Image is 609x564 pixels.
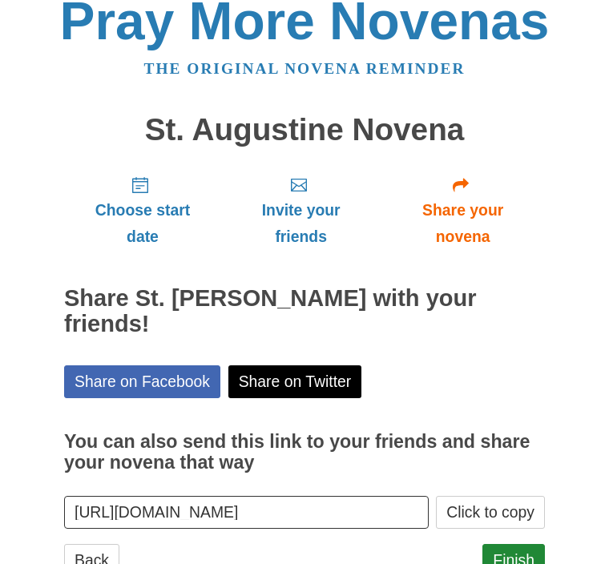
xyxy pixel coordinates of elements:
[397,198,529,251] span: Share your novena
[144,61,466,78] a: The original novena reminder
[64,163,221,259] a: Choose start date
[64,114,545,148] h1: St. Augustine Novena
[221,163,381,259] a: Invite your friends
[64,366,220,399] a: Share on Facebook
[237,198,365,251] span: Invite your friends
[64,433,545,473] h3: You can also send this link to your friends and share your novena that way
[80,198,205,251] span: Choose start date
[436,497,545,530] button: Click to copy
[64,287,545,338] h2: Share St. [PERSON_NAME] with your friends!
[381,163,545,259] a: Share your novena
[228,366,362,399] a: Share on Twitter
